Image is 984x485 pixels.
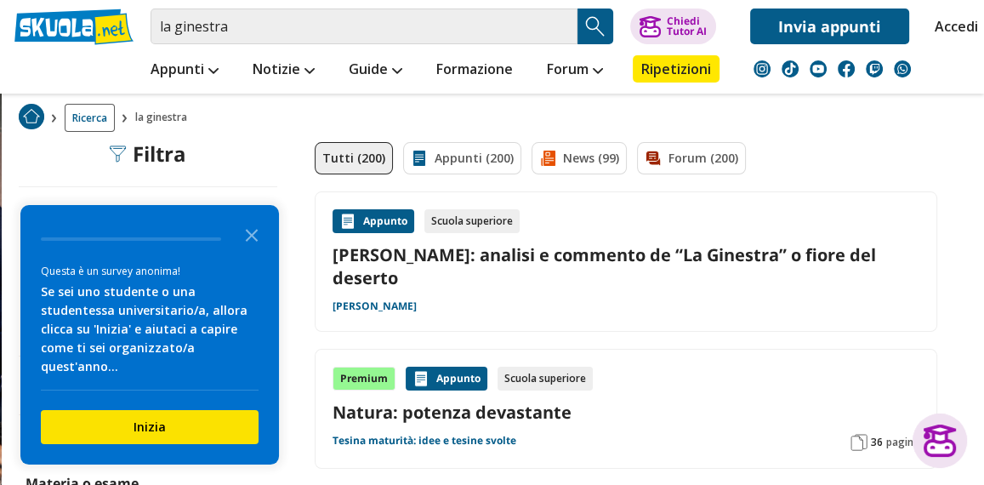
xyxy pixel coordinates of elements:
[666,16,706,37] div: Chiedi Tutor AI
[315,142,393,174] a: Tutti (200)
[810,60,827,77] img: youtube
[65,104,115,132] a: Ricerca
[539,150,556,167] img: News filtro contenuto
[406,367,487,391] div: Appunto
[577,9,613,44] button: Search Button
[41,263,259,279] div: Questa è un survey anonima!
[109,145,126,163] img: Filtra filtri mobile
[248,55,319,86] a: Notizie
[146,55,223,86] a: Appunti
[333,243,919,289] a: [PERSON_NAME]: analisi e commento de “La Ginestra” o fiore del deserto
[424,209,520,233] div: Scuola superiore
[109,142,186,166] div: Filtra
[41,410,259,444] button: Inizia
[333,401,919,424] a: Natura: potenza devastante
[894,60,911,77] img: WhatsApp
[19,104,44,132] a: Home
[41,282,259,376] div: Se sei uno studente o una studentessa universitario/a, allora clicca su 'Inizia' e aiutaci a capi...
[151,9,577,44] input: Cerca appunti, riassunti o versioni
[333,434,516,448] a: Tesina maturità: idee e tesine svolte
[26,204,80,227] label: Livello
[866,60,883,77] img: twitch
[333,367,395,391] div: Premium
[135,104,194,132] span: la ginestra
[583,14,608,39] img: Cerca appunti, riassunti o versioni
[403,142,521,174] a: Appunti (200)
[782,60,799,77] img: tiktok
[411,150,428,167] img: Appunti filtro contenuto
[850,434,867,451] img: Pagine
[532,142,627,174] a: News (99)
[886,436,919,449] span: pagine
[637,142,746,174] a: Forum (200)
[333,209,414,233] div: Appunto
[750,9,909,44] a: Invia appunti
[344,55,407,86] a: Guide
[543,55,607,86] a: Forum
[630,9,716,44] button: ChiediTutor AI
[935,9,970,44] a: Accedi
[838,60,855,77] img: facebook
[754,60,771,77] img: instagram
[20,205,279,465] div: Survey
[235,217,269,251] button: Close the survey
[333,300,417,313] a: [PERSON_NAME]
[498,367,593,391] div: Scuola superiore
[432,55,517,86] a: Formazione
[633,55,720,83] a: Ripetizioni
[412,370,429,387] img: Appunti contenuto
[339,213,356,230] img: Appunti contenuto
[871,436,883,449] span: 36
[19,104,44,129] img: Home
[645,150,662,167] img: Forum filtro contenuto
